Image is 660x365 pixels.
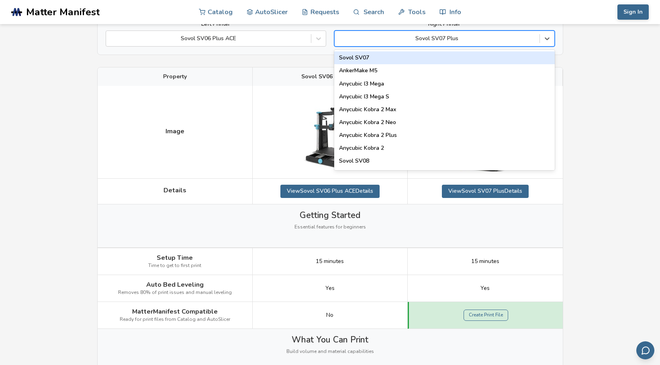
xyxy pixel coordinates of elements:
label: Left Printer [106,21,326,27]
a: ViewSovol SV07 PlusDetails [442,185,529,198]
span: Getting Started [300,210,360,220]
a: Create Print File [464,310,508,321]
span: Details [163,187,186,194]
span: Matter Manifest [26,6,100,18]
span: Setup Time [157,254,193,261]
span: Time to get to first print [148,263,201,269]
span: Sovol SV06 Plus ACE [301,73,359,80]
div: Creality Hi [334,167,555,180]
span: Property [163,73,187,80]
div: AnkerMake M5 [334,64,555,77]
div: Sovol SV08 [334,155,555,167]
button: Sign In [617,4,649,20]
input: Sovol SV07 PlusSovol SV07AnkerMake M5Anycubic I3 MegaAnycubic I3 Mega SAnycubic Kobra 2 MaxAnycub... [339,35,340,42]
span: Build volume and material capabilities [286,349,374,355]
a: ViewSovol SV06 Plus ACEDetails [280,185,380,198]
div: Anycubic I3 Mega S [334,90,555,103]
span: Removes 80% of print issues and manual leveling [118,290,232,296]
input: Sovol SV06 Plus ACE [110,35,112,42]
span: Essential features for beginners [294,224,366,230]
span: MatterManifest Compatible [132,308,218,315]
div: Anycubic Kobra 2 Max [334,103,555,116]
div: Anycubic Kobra 2 Neo [334,116,555,129]
span: Yes [480,285,490,292]
div: Anycubic I3 Mega [334,77,555,90]
span: 15 minutes [316,258,344,265]
div: Anycubic Kobra 2 Plus [334,129,555,142]
button: Send feedback via email [636,341,654,359]
span: No [326,312,333,318]
div: Sovol SV07 [334,51,555,64]
span: Ready for print files from Catalog and AutoSlicer [120,317,230,322]
span: Yes [325,285,335,292]
div: Anycubic Kobra 2 [334,142,555,155]
label: Right Printer [334,21,555,27]
span: What You Can Print [292,335,368,345]
img: Sovol SV06 Plus ACE [290,92,370,172]
span: Auto Bed Leveling [146,281,204,288]
span: Image [166,128,184,135]
span: 15 minutes [471,258,499,265]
